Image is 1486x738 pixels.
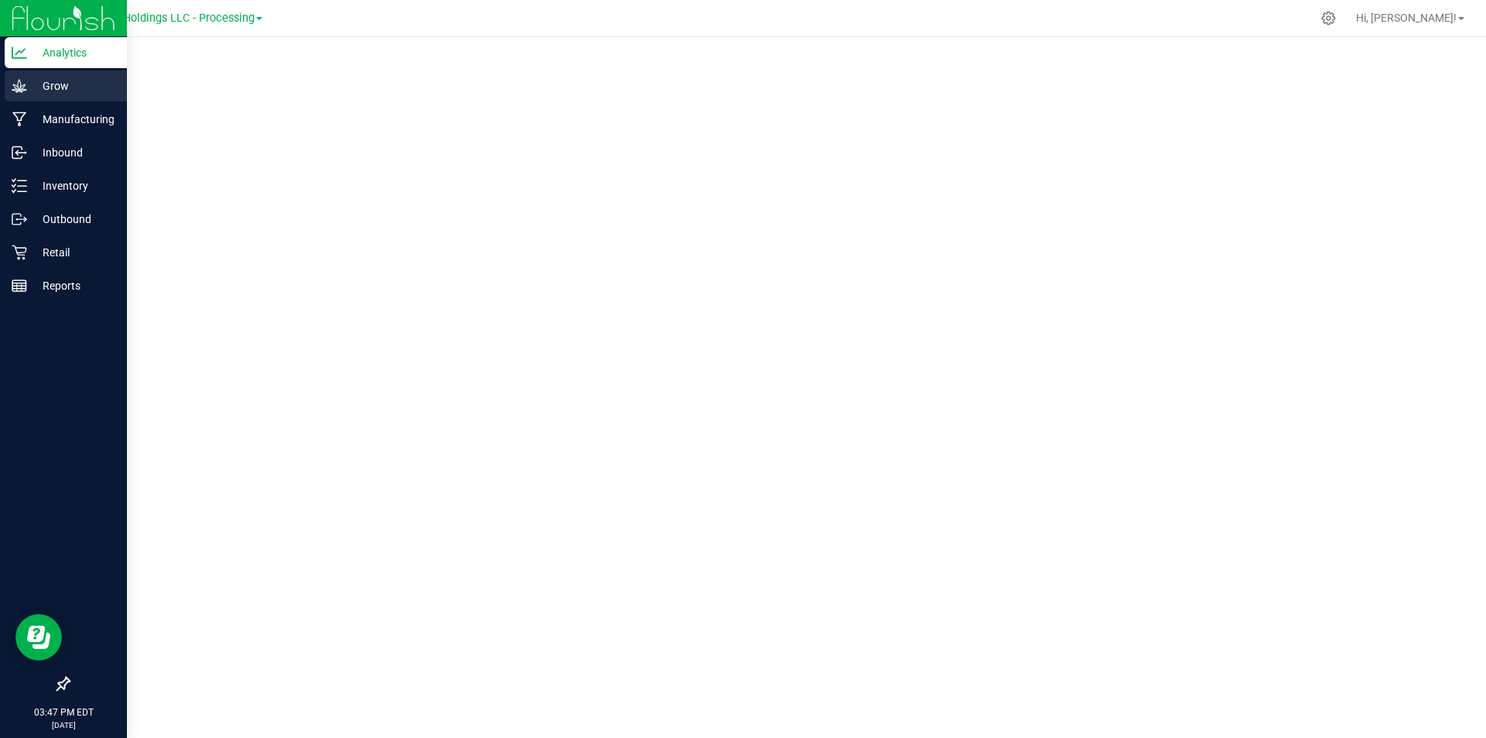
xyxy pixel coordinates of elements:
p: Analytics [27,43,120,62]
div: Manage settings [1319,11,1338,26]
inline-svg: Grow [12,78,27,94]
p: Manufacturing [27,110,120,129]
p: Reports [27,276,120,295]
inline-svg: Retail [12,245,27,260]
p: Inbound [27,143,120,162]
p: Outbound [27,210,120,228]
span: Riviera Creek Holdings LLC - Processing [53,12,255,25]
p: Grow [27,77,120,95]
inline-svg: Inbound [12,145,27,160]
inline-svg: Manufacturing [12,112,27,127]
iframe: Resource center [15,614,62,661]
inline-svg: Outbound [12,211,27,227]
span: Hi, [PERSON_NAME]! [1356,12,1457,24]
inline-svg: Inventory [12,178,27,194]
inline-svg: Analytics [12,45,27,60]
p: 03:47 PM EDT [7,705,120,719]
p: [DATE] [7,719,120,731]
p: Inventory [27,177,120,195]
inline-svg: Reports [12,278,27,293]
p: Retail [27,243,120,262]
